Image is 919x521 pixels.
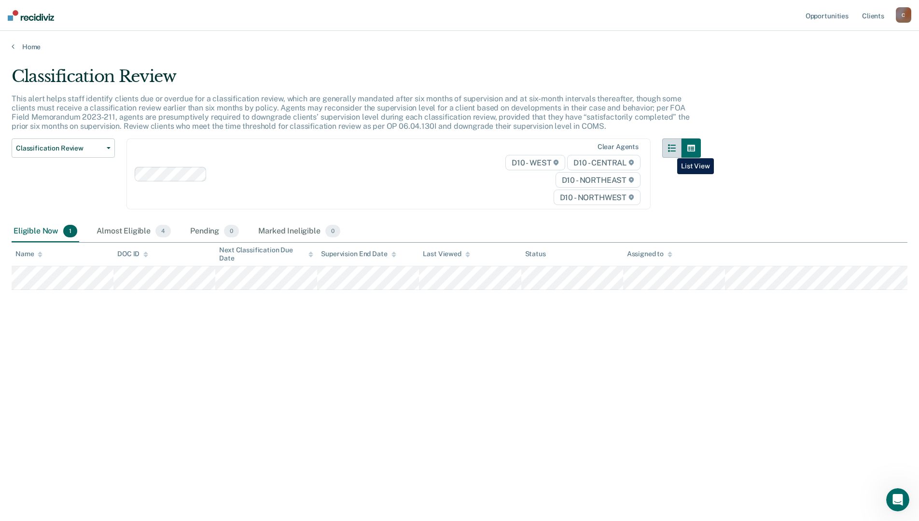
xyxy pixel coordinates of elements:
span: 1 [63,225,77,237]
button: C [896,7,911,23]
span: D10 - NORTHEAST [556,172,641,188]
div: Eligible Now1 [12,221,79,242]
button: Classification Review [12,138,115,158]
div: Pending0 [188,221,241,242]
span: D10 - WEST [505,155,565,170]
img: Recidiviz [8,10,54,21]
span: 0 [224,225,239,237]
span: 0 [325,225,340,237]
span: D10 - NORTHWEST [554,190,641,205]
span: 4 [155,225,171,237]
div: Clear agents [598,143,639,151]
div: Assigned to [627,250,672,258]
iframe: Intercom live chat [886,488,909,511]
p: This alert helps staff identify clients due or overdue for a classification review, which are gen... [12,94,690,131]
div: Next Classification Due Date [219,246,313,262]
span: Classification Review [16,144,103,152]
div: Supervision End Date [321,250,396,258]
span: D10 - CENTRAL [567,155,641,170]
div: Classification Review [12,67,701,94]
div: Last Viewed [423,250,470,258]
div: Marked Ineligible0 [256,221,342,242]
div: Name [15,250,42,258]
div: Almost Eligible4 [95,221,173,242]
div: Status [525,250,546,258]
div: DOC ID [117,250,148,258]
a: Home [12,42,907,51]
